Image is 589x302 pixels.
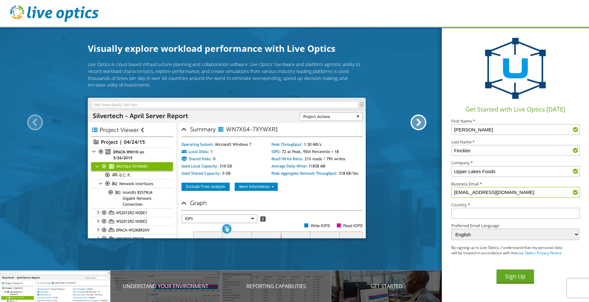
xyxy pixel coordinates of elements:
[88,98,366,239] img: Introducing Live Optics
[451,140,579,144] label: Last Name *
[10,5,99,22] img: live_optics_svg.svg
[88,42,366,55] h1: Visually explore workload performance with Live Optics
[331,282,442,290] p: Get Started
[496,269,534,284] button: Sign Up
[517,250,562,256] a: Live Optics Privacy Notice
[451,182,579,186] label: Business Email *
[451,161,579,165] label: Company *
[484,33,547,104] img: wdLTUMadOmRiQAAAABJRU5ErkJggg==
[88,61,366,88] p: Live Optics is cloud based infrastructure planning and collaboration software. Live Optics' hardw...
[221,282,331,290] p: Reporting Capabilities
[451,224,579,228] label: Preferred Email Language
[451,245,567,256] p: By signing up to Live Optics, I understand that my personal data will be treated in accordance wi...
[111,282,221,290] p: Understand your environment
[451,203,579,207] label: Country *
[451,119,579,123] label: First Name *
[444,105,586,114] h1: Get Started with Live Optics [DATE]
